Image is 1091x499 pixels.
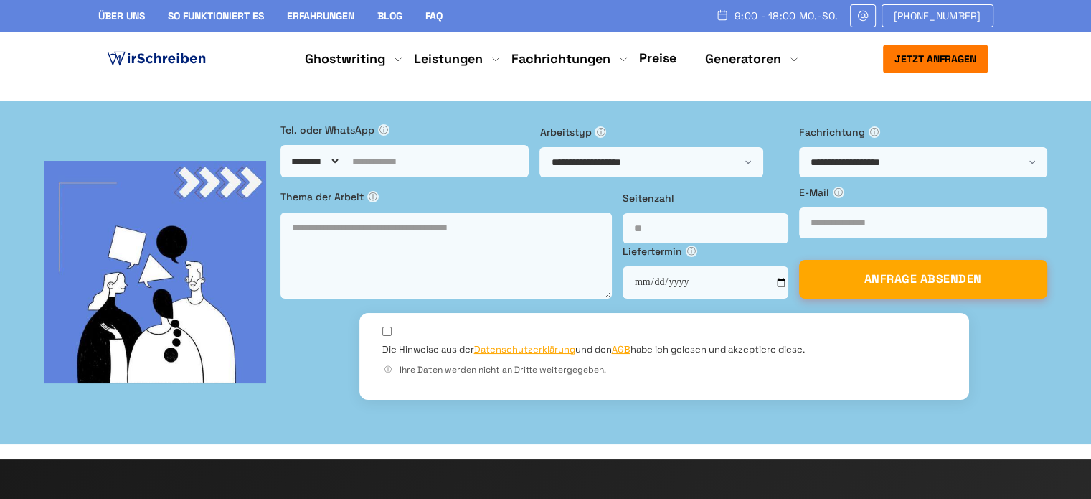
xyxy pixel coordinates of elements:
a: Generatoren [705,50,781,67]
img: Schedule [716,9,729,21]
a: Fachrichtungen [511,50,610,67]
label: Fachrichtung [799,124,1047,140]
span: ⓘ [833,187,844,198]
span: ⓘ [382,364,394,376]
a: Datenschutzerklärung [474,343,575,355]
label: Seitenzahl [623,190,788,206]
a: Ghostwriting [305,50,385,67]
span: 9:00 - 18:00 Mo.-So. [735,10,839,22]
a: [PHONE_NUMBER] [882,4,993,27]
a: Blog [377,9,402,22]
label: Arbeitstyp [539,124,788,140]
a: Preise [639,50,676,66]
label: Tel. oder WhatsApp [280,122,529,138]
span: ⓘ [869,126,880,138]
span: ⓘ [367,191,379,202]
button: ANFRAGE ABSENDEN [799,260,1047,299]
img: logo ghostwriter-österreich [104,48,209,70]
label: Liefertermin [623,243,788,259]
a: So funktioniert es [168,9,264,22]
label: E-Mail [799,185,1047,200]
a: Erfahrungen [287,9,354,22]
img: bg [44,161,266,383]
span: [PHONE_NUMBER] [894,10,981,22]
span: ⓘ [378,124,389,136]
span: ⓘ [595,126,606,138]
label: Thema der Arbeit [280,189,611,205]
label: Die Hinweise aus der und den habe ich gelesen und akzeptiere diese. [382,343,805,356]
a: AGB [612,343,630,355]
a: Leistungen [414,50,483,67]
button: Jetzt anfragen [883,45,988,73]
img: Email [856,10,869,22]
div: Ihre Daten werden nicht an Dritte weitergegeben. [382,363,946,377]
a: FAQ [425,9,443,22]
span: ⓘ [686,246,697,257]
a: Über uns [98,9,145,22]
